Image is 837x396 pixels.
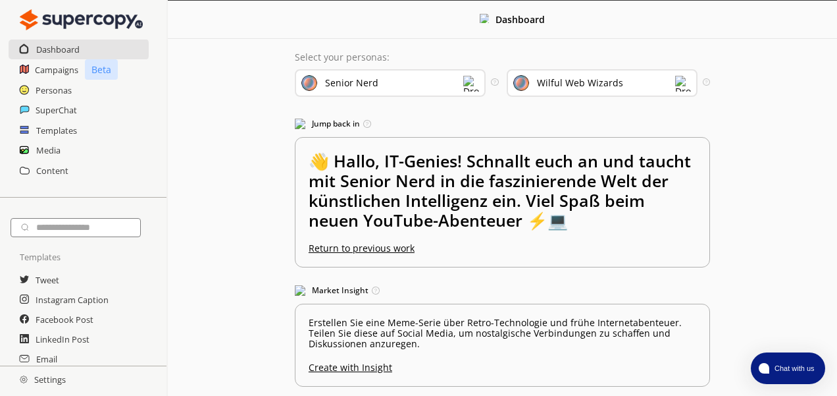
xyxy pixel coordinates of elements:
img: Audience Icon [513,75,529,91]
a: Templates [36,121,77,140]
a: Media [36,140,61,160]
a: SuperChat [36,100,77,120]
p: Beta [85,59,118,80]
a: Content [36,161,68,181]
img: Dropdown Icon [675,76,691,92]
u: Create with Insight [309,356,696,373]
b: Dashboard [495,13,545,26]
a: Campaigns [35,60,78,80]
button: atlas-launcher [751,353,825,384]
img: Close [480,14,489,23]
img: Close [20,7,143,33]
img: Brand Icon [301,75,317,91]
a: Instagram Caption [36,290,109,310]
a: LinkedIn Post [36,329,89,349]
img: Jump Back In [295,119,305,129]
a: Email [36,349,57,369]
img: Dropdown Icon [463,76,479,92]
a: Tweet [36,270,59,290]
h3: Jump back in [295,114,710,134]
p: Select your personas: [295,52,710,63]
div: Senior Nerd [325,78,378,88]
div: Wilful Web Wizards [537,78,623,88]
img: Tooltip Icon [363,120,371,128]
p: Erstellen Sie eine Meme-Serie über Retro-Technologie und frühe Internetabenteuer. Teilen Sie dies... [309,318,696,349]
span: Chat with us [769,363,817,374]
img: Tooltip Icon [703,78,710,86]
img: Tooltip Icon [491,78,498,86]
h2: 👋 Hallo, IT-Genies! Schnallt euch an und taucht mit Senior Nerd in die faszinierende Welt der kün... [309,151,696,243]
img: Market Insight [295,285,305,296]
img: Close [20,376,28,383]
img: Tooltip Icon [372,287,380,295]
a: Personas [36,80,72,100]
a: Facebook Post [36,310,93,329]
h3: Market Insight [295,281,710,300]
u: Return to previous work [309,242,415,254]
a: Dashboard [36,40,80,59]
